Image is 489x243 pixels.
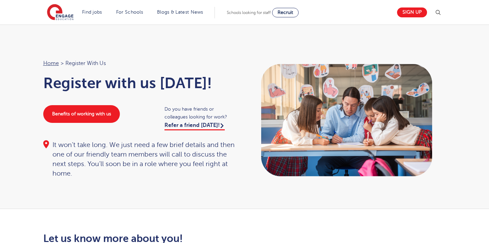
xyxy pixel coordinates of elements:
[61,60,64,66] span: >
[65,59,106,68] span: Register with us
[43,75,238,92] h1: Register with us [DATE]!
[43,140,238,178] div: It won’t take long. We just need a few brief details and then one of our friendly team members wi...
[164,105,238,121] span: Do you have friends or colleagues looking for work?
[82,10,102,15] a: Find jobs
[43,59,238,68] nav: breadcrumb
[227,10,271,15] span: Schools looking for staff
[278,10,293,15] span: Recruit
[164,122,225,130] a: Refer a friend [DATE]!
[397,7,427,17] a: Sign up
[43,60,59,66] a: Home
[116,10,143,15] a: For Schools
[43,105,120,123] a: Benefits of working with us
[47,4,74,21] img: Engage Education
[272,8,299,17] a: Recruit
[157,10,203,15] a: Blogs & Latest News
